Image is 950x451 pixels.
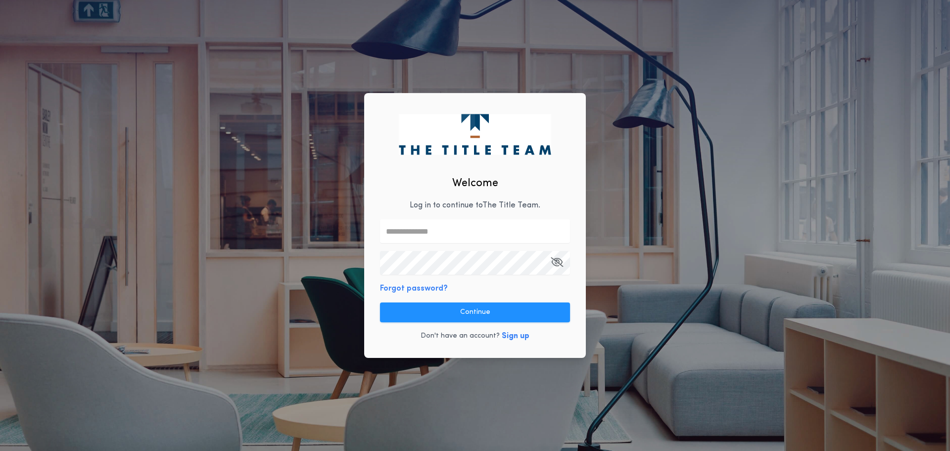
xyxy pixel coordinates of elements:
[452,175,498,192] h2: Welcome
[380,283,448,295] button: Forgot password?
[421,331,500,341] p: Don't have an account?
[502,330,529,342] button: Sign up
[399,114,551,154] img: logo
[380,302,570,322] button: Continue
[410,200,540,211] p: Log in to continue to The Title Team .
